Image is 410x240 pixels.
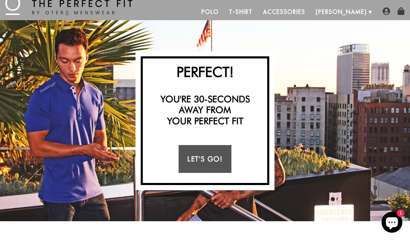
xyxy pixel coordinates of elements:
[146,63,264,80] h2: Perfect!
[179,145,231,173] a: Let's Go!
[383,7,390,15] img: user-account-icon.png
[379,212,404,234] inbox-online-store-chat: Shopify online store chat
[258,3,311,20] a: Accessories
[196,3,224,20] a: Polo
[311,3,372,20] a: [PERSON_NAME]
[397,7,405,15] img: shopping-bag-icon.png
[146,94,264,126] h3: You're 30-seconds away from your perfect fit
[224,3,257,20] a: T-Shirt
